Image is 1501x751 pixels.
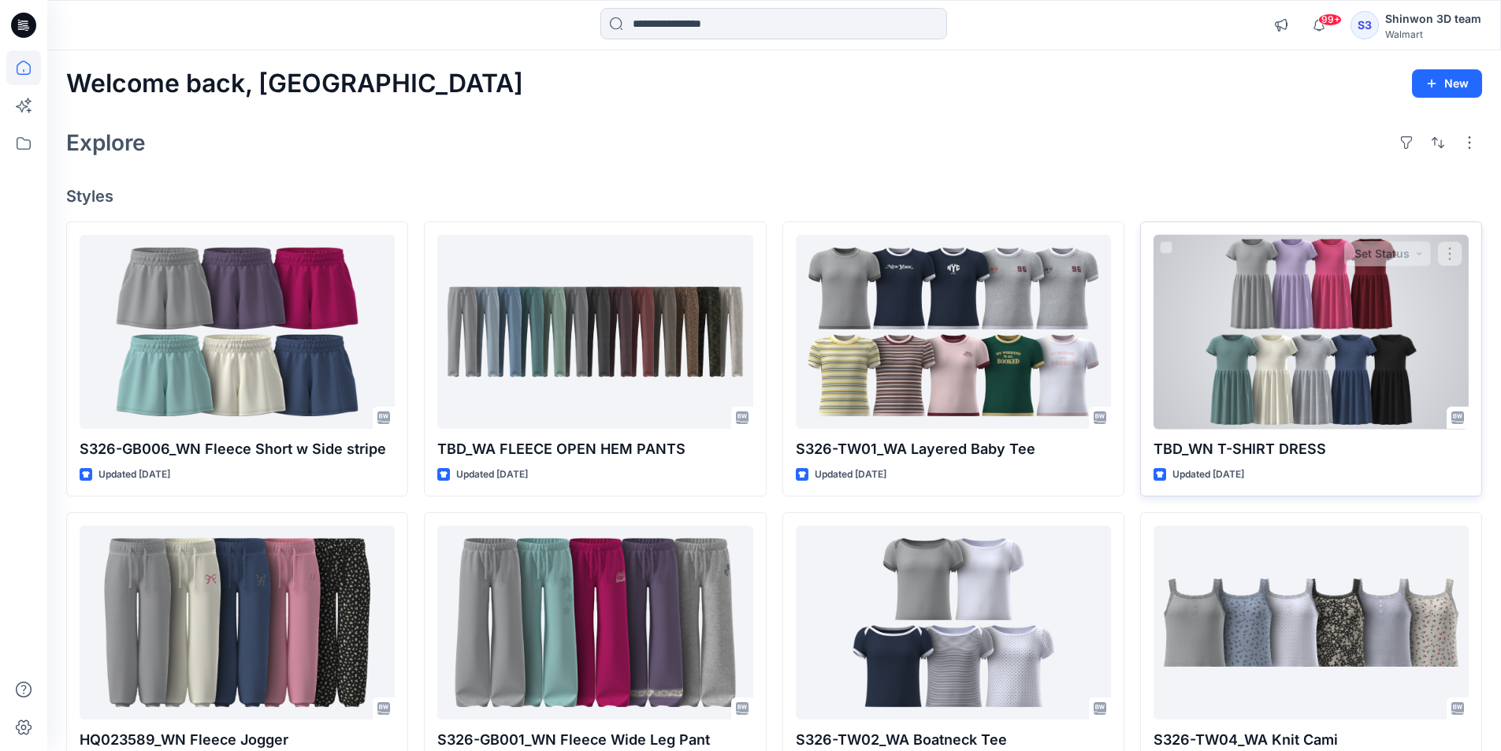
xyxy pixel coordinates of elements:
[796,235,1111,429] a: S326-TW01_WA Layered Baby Tee
[80,235,395,429] a: S326-GB006_WN Fleece Short w Side stripe
[66,69,523,99] h2: Welcome back, [GEOGRAPHIC_DATA]
[66,130,146,155] h2: Explore
[796,438,1111,460] p: S326-TW01_WA Layered Baby Tee
[437,235,752,429] a: TBD_WA FLEECE OPEN HEM PANTS
[456,467,528,483] p: Updated [DATE]
[1154,438,1469,460] p: TBD_WN T-SHIRT DRESS
[80,526,395,720] a: HQ023589_WN Fleece Jogger
[1154,526,1469,720] a: S326-TW04_WA Knit Cami
[1385,28,1481,40] div: Walmart
[796,729,1111,751] p: S326-TW02_WA Boatneck Tee
[437,729,752,751] p: S326-GB001_WN Fleece Wide Leg Pant
[437,438,752,460] p: TBD_WA FLEECE OPEN HEM PANTS
[66,187,1482,206] h4: Styles
[437,526,752,720] a: S326-GB001_WN Fleece Wide Leg Pant
[1318,13,1342,26] span: 99+
[98,467,170,483] p: Updated [DATE]
[796,526,1111,720] a: S326-TW02_WA Boatneck Tee
[1412,69,1482,98] button: New
[80,729,395,751] p: HQ023589_WN Fleece Jogger
[1172,467,1244,483] p: Updated [DATE]
[1385,9,1481,28] div: Shinwon 3D team
[1154,235,1469,429] a: TBD_WN T-SHIRT DRESS
[1154,729,1469,751] p: S326-TW04_WA Knit Cami
[815,467,886,483] p: Updated [DATE]
[80,438,395,460] p: S326-GB006_WN Fleece Short w Side stripe
[1351,11,1379,39] div: S3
